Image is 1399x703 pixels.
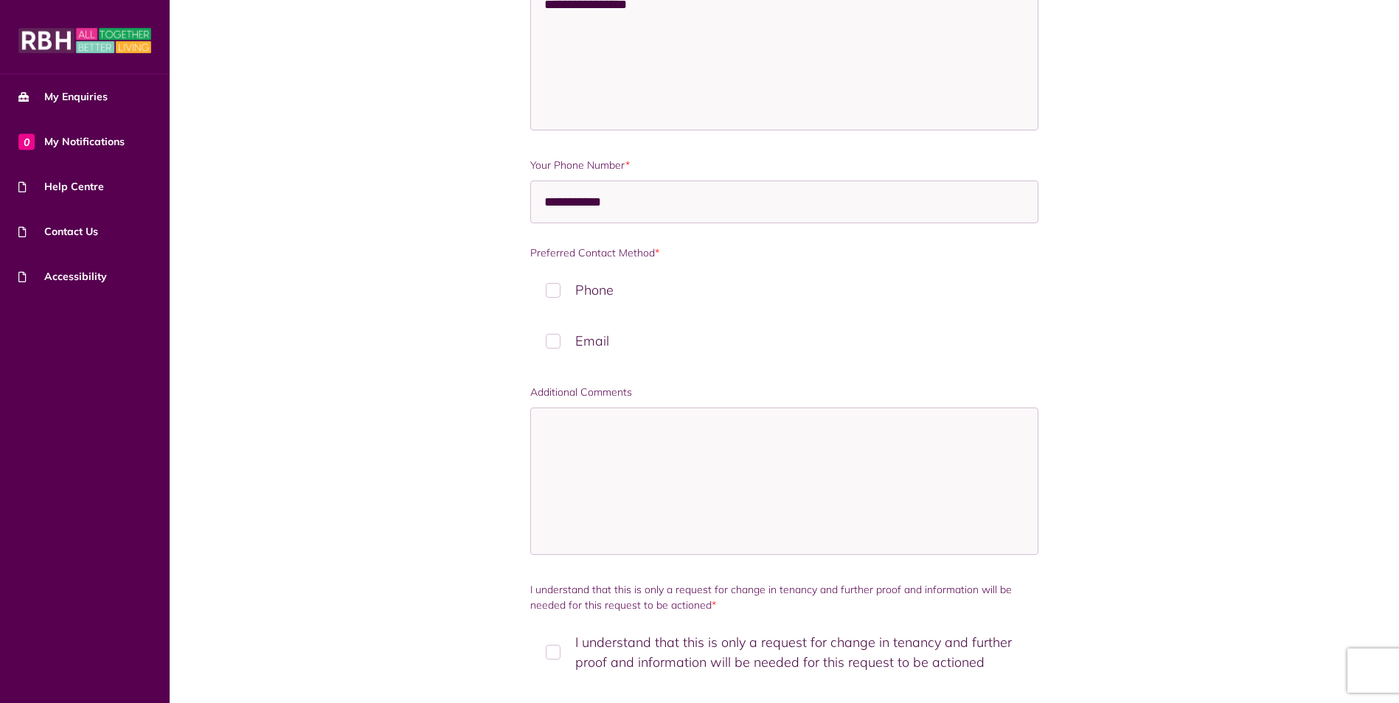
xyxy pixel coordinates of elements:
span: Help Centre [18,179,104,195]
label: Email [530,319,1038,363]
img: MyRBH [18,26,151,55]
span: Accessibility [18,269,107,284]
label: Preferred Contact Method [530,245,1038,261]
label: Phone [530,268,1038,312]
label: I understand that this is only a request for change in tenancy and further proof and information ... [530,620,1038,684]
label: I understand that this is only a request for change in tenancy and further proof and information ... [530,582,1038,613]
span: Contact Us [18,224,98,239]
span: My Notifications [18,134,125,150]
span: My Enquiries [18,89,108,105]
label: Additional Comments [530,385,1038,400]
label: Your Phone Number [530,158,1038,173]
span: 0 [18,133,35,150]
